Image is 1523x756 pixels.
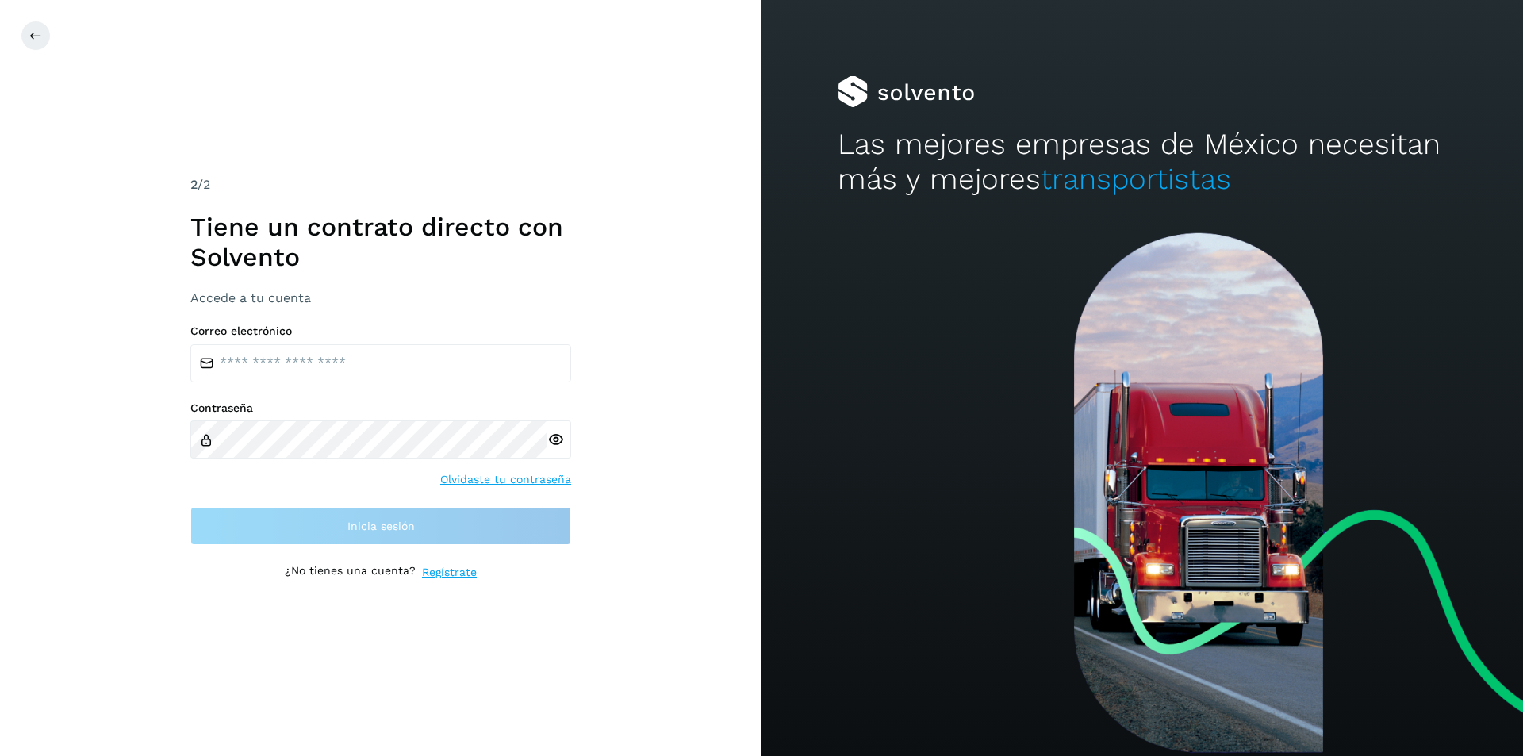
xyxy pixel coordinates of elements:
label: Correo electrónico [190,324,571,338]
span: 2 [190,177,198,192]
h2: Las mejores empresas de México necesitan más y mejores [838,127,1447,198]
h1: Tiene un contrato directo con Solvento [190,212,571,273]
span: transportistas [1041,162,1231,196]
p: ¿No tienes una cuenta? [285,564,416,581]
a: Regístrate [422,564,477,581]
a: Olvidaste tu contraseña [440,471,571,488]
div: /2 [190,175,571,194]
h3: Accede a tu cuenta [190,290,571,305]
label: Contraseña [190,401,571,415]
button: Inicia sesión [190,507,571,545]
span: Inicia sesión [347,520,415,532]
